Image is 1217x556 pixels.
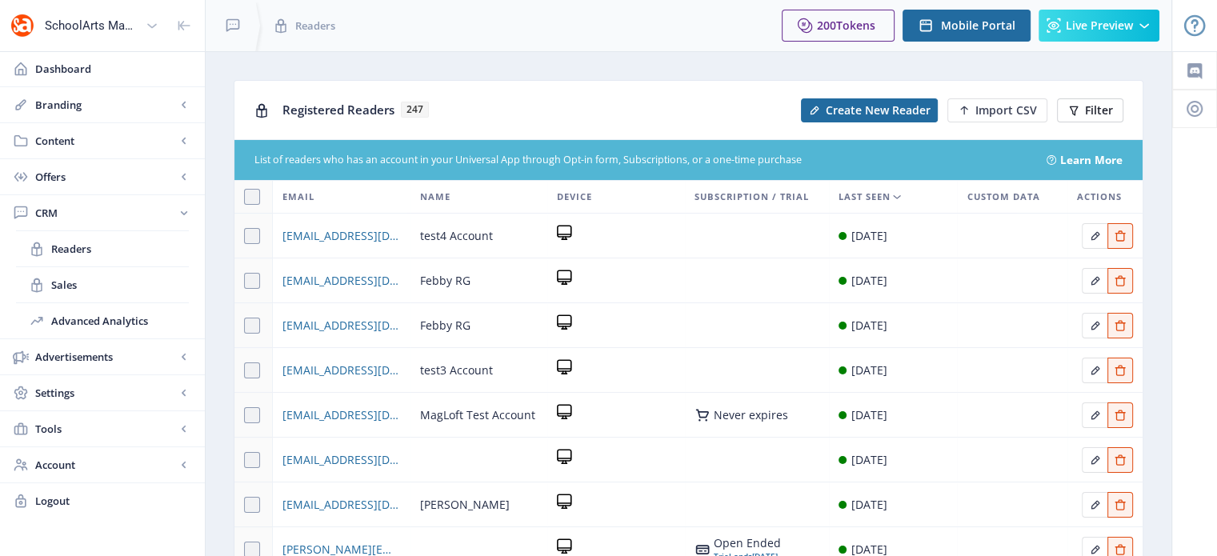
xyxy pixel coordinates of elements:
a: Edit page [1082,450,1107,466]
div: [DATE] [851,361,887,380]
span: Febby RG [420,271,470,290]
span: Device [557,187,592,206]
span: Readers [51,241,189,257]
span: test4 Account [420,226,493,246]
span: Last Seen [839,187,891,206]
span: Dashboard [35,61,192,77]
span: Filter [1085,104,1113,117]
a: New page [938,98,1047,122]
span: Sales [51,277,189,293]
button: 200Tokens [782,10,895,42]
a: Edit page [1082,540,1107,555]
a: Edit page [1082,406,1107,421]
a: [EMAIL_ADDRESS][DOMAIN_NAME] [282,271,400,290]
a: New page [791,98,938,122]
div: [DATE] [851,271,887,290]
span: 247 [401,102,429,118]
span: Import CSV [975,104,1037,117]
span: Name [420,187,450,206]
div: SchoolArts Magazine [45,8,139,43]
span: [PERSON_NAME] [420,495,510,514]
span: Tokens [836,18,875,33]
span: Tools [35,421,176,437]
span: Mobile Portal [941,19,1015,32]
span: MagLoft Test Account [420,406,535,425]
div: Never expires [714,409,788,422]
a: Edit page [1082,226,1107,242]
div: [DATE] [851,495,887,514]
a: Edit page [1107,316,1133,331]
span: Account [35,457,176,473]
a: Edit page [1107,450,1133,466]
div: [DATE] [851,406,887,425]
span: Create New Reader [826,104,931,117]
a: [EMAIL_ADDRESS][DOMAIN_NAME] [282,316,400,335]
a: [EMAIL_ADDRESS][DOMAIN_NAME] [282,406,400,425]
a: Edit page [1107,406,1133,421]
span: Readers [295,18,335,34]
a: Learn More [1060,152,1123,168]
span: Febby RG [420,316,470,335]
div: Open Ended [714,537,781,550]
span: Custom Data [967,187,1039,206]
span: Actions [1077,187,1122,206]
span: Live Preview [1066,19,1133,32]
button: Filter [1057,98,1123,122]
a: Edit page [1082,271,1107,286]
a: Edit page [1082,361,1107,376]
span: Settings [35,385,176,401]
div: [DATE] [851,450,887,470]
img: properties.app_icon.png [10,13,35,38]
span: Registered Readers [282,102,394,118]
span: Subscription / Trial [695,187,809,206]
span: Content [35,133,176,149]
span: Offers [35,169,176,185]
button: Mobile Portal [903,10,1031,42]
a: Edit page [1107,540,1133,555]
div: [DATE] [851,316,887,335]
a: Readers [16,231,189,266]
div: [DATE] [851,226,887,246]
span: test3 Account [420,361,493,380]
span: Advanced Analytics [51,313,189,329]
a: Sales [16,267,189,302]
span: Logout [35,493,192,509]
a: [EMAIL_ADDRESS][DOMAIN_NAME] [282,226,400,246]
a: Edit page [1107,361,1133,376]
span: Advertisements [35,349,176,365]
a: Edit page [1082,316,1107,331]
a: Edit page [1107,226,1133,242]
span: CRM [35,205,176,221]
a: [EMAIL_ADDRESS][DOMAIN_NAME] [282,361,400,380]
button: Live Preview [1039,10,1159,42]
a: [EMAIL_ADDRESS][DOMAIN_NAME] [282,450,400,470]
button: Import CSV [947,98,1047,122]
a: [EMAIL_ADDRESS][DOMAIN_NAME] [282,495,400,514]
a: Advanced Analytics [16,303,189,338]
button: Create New Reader [801,98,938,122]
div: List of readers who has an account in your Universal App through Opt-in form, Subscriptions, or a... [254,153,1027,168]
a: Edit page [1107,271,1133,286]
a: Edit page [1107,495,1133,510]
span: Branding [35,97,176,113]
span: Email [282,187,314,206]
a: Edit page [1082,495,1107,510]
